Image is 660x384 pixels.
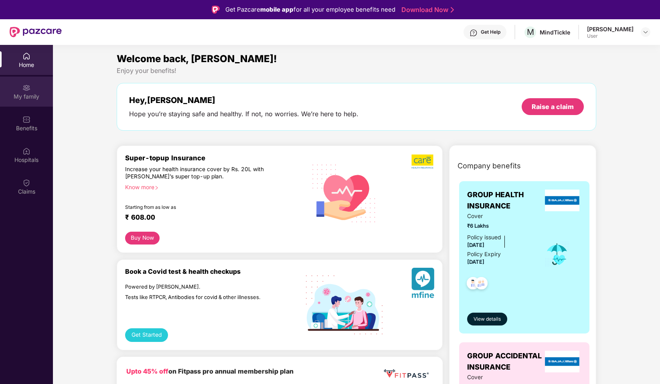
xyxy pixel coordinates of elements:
img: svg+xml;base64,PHN2ZyB4bWxucz0iaHR0cDovL3d3dy53My5vcmcvMjAwMC9zdmciIHdpZHRoPSI0OC45NDMiIGhlaWdodD... [463,275,483,294]
div: Hey, [PERSON_NAME] [129,95,358,105]
span: right [154,186,159,190]
span: Cover [467,373,533,382]
img: insurerLogo [545,351,579,372]
div: Super-topup Insurance [125,154,306,162]
div: Get Pazcare for all your employee benefits need [225,5,395,14]
button: Get Started [125,328,168,342]
strong: mobile app [260,6,294,13]
span: [DATE] [467,259,484,265]
img: svg+xml;base64,PHN2ZyBpZD0iSGVscC0zMngzMiIgeG1sbnM9Imh0dHA6Ly93d3cudzMub3JnLzIwMDAvc3ZnIiB3aWR0aD... [470,29,478,37]
div: Raise a claim [532,102,574,111]
div: ₹ 608.00 [125,213,298,223]
div: [PERSON_NAME] [587,25,634,33]
img: b5dec4f62d2307b9de63beb79f102df3.png [411,154,434,169]
img: icon [544,241,570,267]
img: svg+xml;base64,PHN2ZyBpZD0iRHJvcGRvd24tMzJ4MzIiIHhtbG5zPSJodHRwOi8vd3d3LnczLm9yZy8yMDAwL3N2ZyIgd2... [642,29,649,35]
img: svg+xml;base64,PHN2ZyBpZD0iSG9tZSIgeG1sbnM9Imh0dHA6Ly93d3cudzMub3JnLzIwMDAvc3ZnIiB3aWR0aD0iMjAiIG... [22,52,30,60]
img: Stroke [451,6,454,14]
div: Book a Covid test & health checkups [125,268,306,275]
span: GROUP HEALTH INSURANCE [467,189,543,212]
img: svg+xml;base64,PHN2ZyB4bWxucz0iaHR0cDovL3d3dy53My5vcmcvMjAwMC9zdmciIHhtbG5zOnhsaW5rPSJodHRwOi8vd3... [411,268,434,301]
img: svg+xml;base64,PHN2ZyBpZD0iSG9zcGl0YWxzIiB4bWxucz0iaHR0cDovL3d3dy53My5vcmcvMjAwMC9zdmciIHdpZHRoPS... [22,147,30,155]
span: ₹6 Lakhs [467,222,533,230]
div: Policy Expiry [467,250,501,259]
img: svg+xml;base64,PHN2ZyB3aWR0aD0iMjAiIGhlaWdodD0iMjAiIHZpZXdCb3g9IjAgMCAyMCAyMCIgZmlsbD0ibm9uZSIgeG... [22,84,30,92]
div: MindTickle [540,28,570,36]
img: fppp.png [382,366,430,381]
button: Buy Now [125,232,160,245]
button: View details [467,313,507,325]
div: Increase your health insurance cover by Rs. 20L with [PERSON_NAME]’s super top-up plan. [125,166,271,180]
b: Upto 45% off [126,368,168,375]
span: GROUP ACCIDENTAL INSURANCE [467,350,543,373]
img: svg+xml;base64,PHN2ZyB4bWxucz0iaHR0cDovL3d3dy53My5vcmcvMjAwMC9zdmciIHdpZHRoPSIxOTIiIGhlaWdodD0iMT... [306,275,383,334]
div: Know more [125,184,301,189]
a: Download Now [401,6,451,14]
span: View details [474,315,501,323]
span: [DATE] [467,242,484,248]
img: Logo [212,6,220,14]
img: svg+xml;base64,PHN2ZyB4bWxucz0iaHR0cDovL3d3dy53My5vcmcvMjAwMC9zdmciIHdpZHRoPSI0OC45NDMiIGhlaWdodD... [472,275,491,294]
div: Get Help [481,29,500,35]
img: New Pazcare Logo [10,27,62,37]
span: Company benefits [458,160,521,172]
div: User [587,33,634,39]
img: svg+xml;base64,PHN2ZyB4bWxucz0iaHR0cDovL3d3dy53My5vcmcvMjAwMC9zdmciIHhtbG5zOnhsaW5rPSJodHRwOi8vd3... [306,154,383,232]
div: Enjoy your benefits! [117,67,596,75]
div: Starting from as low as [125,204,271,210]
img: svg+xml;base64,PHN2ZyBpZD0iQmVuZWZpdHMiIHhtbG5zPSJodHRwOi8vd3d3LnczLm9yZy8yMDAwL3N2ZyIgd2lkdGg9Ij... [22,115,30,123]
div: Powered by [PERSON_NAME]. [125,283,271,290]
span: Cover [467,212,533,221]
img: insurerLogo [545,190,579,211]
img: svg+xml;base64,PHN2ZyBpZD0iQ2xhaW0iIHhtbG5zPSJodHRwOi8vd3d3LnczLm9yZy8yMDAwL3N2ZyIgd2lkdGg9IjIwIi... [22,179,30,187]
div: Hope you’re staying safe and healthy. If not, no worries. We’re here to help. [129,110,358,118]
b: on Fitpass pro annual membership plan [126,368,294,375]
span: M [527,27,534,37]
span: Welcome back, [PERSON_NAME]! [117,53,277,65]
div: Tests like RTPCR, Antibodies for covid & other illnesses. [125,294,271,301]
div: Policy issued [467,233,501,242]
